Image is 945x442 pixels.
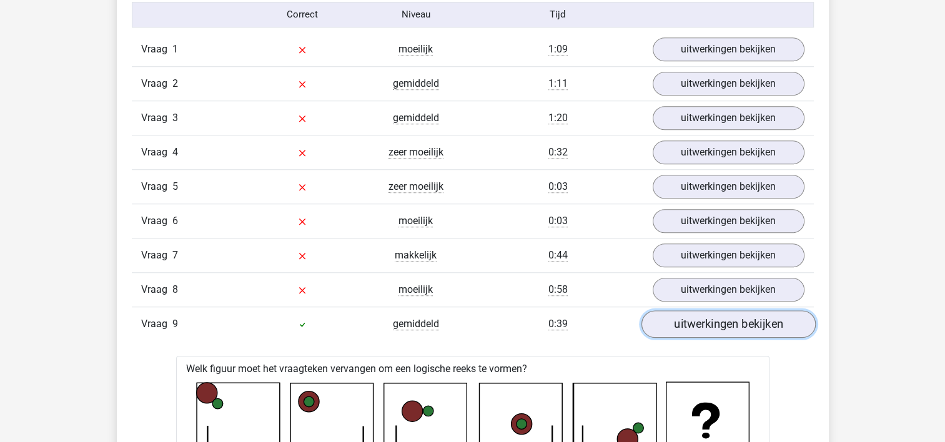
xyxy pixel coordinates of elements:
span: moeilijk [398,43,433,56]
span: 8 [172,283,178,295]
span: 6 [172,215,178,227]
span: zeer moeilijk [388,146,443,159]
span: Vraag [141,76,172,91]
span: 0:44 [548,249,568,262]
span: 5 [172,180,178,192]
span: Vraag [141,42,172,57]
a: uitwerkingen bekijken [653,106,804,130]
span: Vraag [141,282,172,297]
a: uitwerkingen bekijken [653,140,804,164]
span: 0:39 [548,318,568,330]
span: moeilijk [398,215,433,227]
span: 0:03 [548,215,568,227]
a: uitwerkingen bekijken [653,175,804,199]
div: Tijd [472,7,643,22]
span: 1:20 [548,112,568,124]
span: 3 [172,112,178,124]
span: makkelijk [395,249,437,262]
span: Vraag [141,110,172,125]
span: Vraag [141,179,172,194]
span: Vraag [141,248,172,263]
span: 9 [172,318,178,330]
span: 2 [172,77,178,89]
span: gemiddeld [393,77,439,90]
span: Vraag [141,214,172,228]
div: Niveau [359,7,473,22]
a: uitwerkingen bekijken [653,72,804,96]
span: 0:32 [548,146,568,159]
a: uitwerkingen bekijken [653,37,804,61]
a: uitwerkingen bekijken [641,310,815,338]
span: zeer moeilijk [388,180,443,193]
span: moeilijk [398,283,433,296]
span: 1:09 [548,43,568,56]
span: gemiddeld [393,112,439,124]
span: 0:58 [548,283,568,296]
a: uitwerkingen bekijken [653,209,804,233]
span: 1 [172,43,178,55]
span: 7 [172,249,178,261]
span: 1:11 [548,77,568,90]
span: gemiddeld [393,318,439,330]
a: uitwerkingen bekijken [653,243,804,267]
span: Vraag [141,145,172,160]
a: uitwerkingen bekijken [653,278,804,302]
span: 0:03 [548,180,568,193]
span: Vraag [141,317,172,331]
span: 4 [172,146,178,158]
div: Correct [245,7,359,22]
